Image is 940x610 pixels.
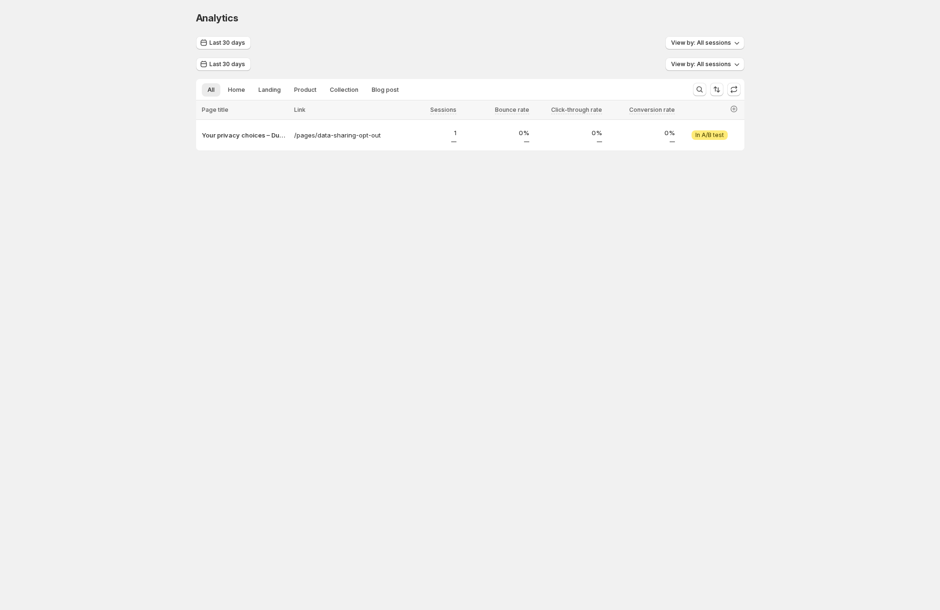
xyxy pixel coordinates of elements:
[196,36,251,49] button: Last 30 days
[389,128,456,138] p: 1
[294,86,317,94] span: Product
[695,131,724,139] span: In A/B test
[430,106,456,114] span: Sessions
[330,86,358,94] span: Collection
[665,58,744,71] button: View by: All sessions
[202,130,288,140] button: Your privacy choices – Ducky GemX 33
[209,60,245,68] span: Last 30 days
[671,39,731,47] span: View by: All sessions
[693,83,706,96] button: Search and filter results
[495,106,529,114] span: Bounce rate
[196,58,251,71] button: Last 30 days
[258,86,281,94] span: Landing
[209,39,245,47] span: Last 30 days
[294,106,306,113] span: Link
[665,36,744,49] button: View by: All sessions
[228,86,245,94] span: Home
[462,128,529,138] p: 0%
[671,60,731,68] span: View by: All sessions
[202,106,228,113] span: Page title
[294,130,384,140] a: /pages/data-sharing-opt-out
[208,86,215,94] span: All
[535,128,602,138] p: 0%
[372,86,399,94] span: Blog post
[629,106,675,114] span: Conversion rate
[551,106,602,114] span: Click-through rate
[196,12,238,24] span: Analytics
[710,83,723,96] button: Sort the results
[608,128,675,138] p: 0%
